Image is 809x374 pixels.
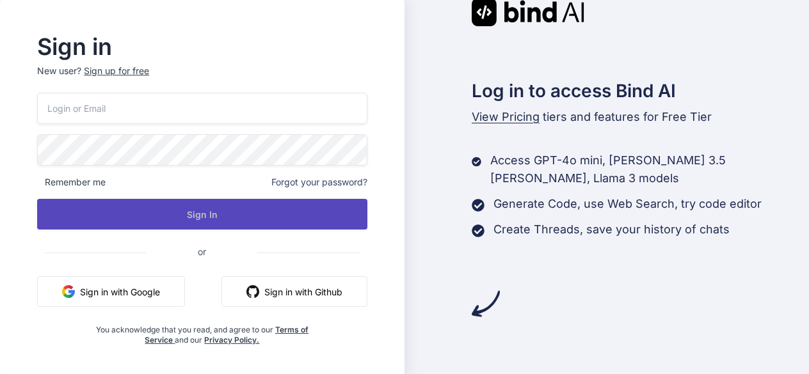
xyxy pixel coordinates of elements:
[92,317,312,345] div: You acknowledge that you read, and agree to our and our
[493,221,730,238] p: Create Threads, save your history of chats
[37,36,367,57] h2: Sign in
[472,290,500,318] img: arrow
[37,176,106,189] span: Remember me
[37,65,367,93] p: New user?
[472,108,809,126] p: tiers and features for Free Tier
[145,325,308,345] a: Terms of Service
[147,236,257,267] span: or
[84,65,149,77] div: Sign up for free
[37,93,367,124] input: Login or Email
[472,110,540,123] span: View Pricing
[204,335,259,345] a: Privacy Policy.
[37,276,185,307] button: Sign in with Google
[37,199,367,230] button: Sign In
[62,285,75,298] img: google
[246,285,259,298] img: github
[493,195,762,213] p: Generate Code, use Web Search, try code editor
[221,276,367,307] button: Sign in with Github
[472,77,809,104] h2: Log in to access Bind AI
[271,176,367,189] span: Forgot your password?
[490,152,809,187] p: Access GPT-4o mini, [PERSON_NAME] 3.5 [PERSON_NAME], Llama 3 models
